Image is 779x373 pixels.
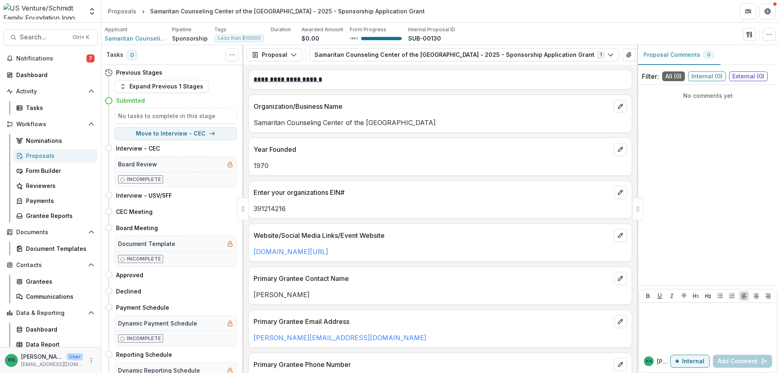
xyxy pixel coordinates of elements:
[3,52,98,65] button: Notifications7
[642,71,659,81] p: Filter:
[13,323,98,336] a: Dashboard
[105,5,140,17] a: Proposals
[21,361,83,368] p: [EMAIL_ADDRESS][DOMAIN_NAME]
[3,85,98,98] button: Open Activity
[247,48,302,61] button: Proposal
[13,164,98,177] a: Form Builder
[127,176,161,183] p: Incomplete
[350,26,386,33] p: Form Progress
[116,191,172,200] h4: Interview - USV/SFF
[8,358,15,363] div: Katrina Nelson
[26,244,91,253] div: Document Templates
[254,188,611,197] p: Enter your organizations EIN#
[614,100,627,113] button: edit
[114,80,209,93] button: Expand Previous 1 Stages
[13,134,98,147] a: Nominations
[16,262,85,269] span: Contacts
[26,277,91,286] div: Grantees
[254,144,611,154] p: Year Founded
[614,358,627,371] button: edit
[116,224,158,232] h4: Board Meeting
[214,26,226,33] p: Tags
[614,186,627,199] button: edit
[622,48,635,61] button: View Attached Files
[26,181,91,190] div: Reviewers
[301,34,319,43] p: $0.00
[751,291,761,301] button: Align Center
[26,166,91,175] div: Form Builder
[26,211,91,220] div: Grantee Reports
[26,340,91,349] div: Data Report
[254,204,627,213] p: 391214216
[655,291,665,301] button: Underline
[740,3,756,19] button: Partners
[172,26,192,33] p: Pipeline
[16,88,85,95] span: Activity
[667,291,677,301] button: Italicize
[642,91,774,100] p: No comments yet
[350,36,358,41] p: 100 %
[309,48,619,61] button: Samaritan Counseling Center of the [GEOGRAPHIC_DATA] - 2025 - Sponsorship Application Grant1
[172,34,208,43] p: Sponsorship
[116,96,145,105] h4: Submitted
[16,55,86,62] span: Notifications
[26,151,91,160] div: Proposals
[105,34,166,43] a: Samaritan Counseling Center of the [GEOGRAPHIC_DATA]
[118,112,233,120] h5: No tasks to complete in this stage
[254,118,627,127] p: Samaritan Counseling Center of the [GEOGRAPHIC_DATA]
[26,196,91,205] div: Payments
[637,45,721,65] button: Proposal Comments
[707,52,710,58] span: 0
[118,160,157,168] h5: Board Review
[254,101,611,111] p: Organization/Business Name
[16,71,91,79] div: Dashboard
[254,290,627,300] p: [PERSON_NAME]
[254,231,611,240] p: Website/Social Media Links/Event Website
[114,127,237,140] button: Move to Interview - CEC
[646,359,652,363] div: Katrina Nelson
[3,29,98,45] button: Search...
[254,274,611,283] p: Primary Grantee Contact Name
[127,50,138,60] span: 0
[657,357,670,366] p: [PERSON_NAME]
[643,291,653,301] button: Bold
[763,291,773,301] button: Align Right
[254,248,328,256] a: [DOMAIN_NAME][URL]
[26,103,91,112] div: Tasks
[729,71,768,81] span: External ( 0 )
[71,33,91,42] div: Ctrl + K
[20,33,68,41] span: Search...
[108,7,136,15] div: Proposals
[254,360,611,369] p: Primary Grantee Phone Number
[86,356,96,365] button: More
[3,226,98,239] button: Open Documents
[254,334,426,342] a: [PERSON_NAME][EMAIL_ADDRESS][DOMAIN_NAME]
[16,229,85,236] span: Documents
[86,54,95,63] span: 7
[26,136,91,145] div: Nominations
[118,319,197,328] h5: Dynamic Payment Schedule
[150,7,425,15] div: Samaritan Counseling Center of the [GEOGRAPHIC_DATA] - 2025 - Sponsorship Application Grant
[116,68,162,77] h4: Previous Stages
[614,315,627,328] button: edit
[106,52,123,58] h3: Tasks
[26,292,91,301] div: Communications
[13,242,98,255] a: Document Templates
[86,3,98,19] button: Open entity switcher
[3,259,98,272] button: Open Contacts
[116,350,172,359] h4: Reporting Schedule
[13,149,98,162] a: Proposals
[271,26,291,33] p: Duration
[13,101,98,114] a: Tasks
[21,352,63,361] p: [PERSON_NAME]
[713,355,772,368] button: Add Comment
[703,291,713,301] button: Heading 2
[26,325,91,334] div: Dashboard
[116,207,153,216] h4: CEC Meeting
[691,291,701,301] button: Heading 1
[614,272,627,285] button: edit
[408,26,455,33] p: Internal Proposal ID
[727,291,737,301] button: Ordered List
[682,358,704,365] p: Internal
